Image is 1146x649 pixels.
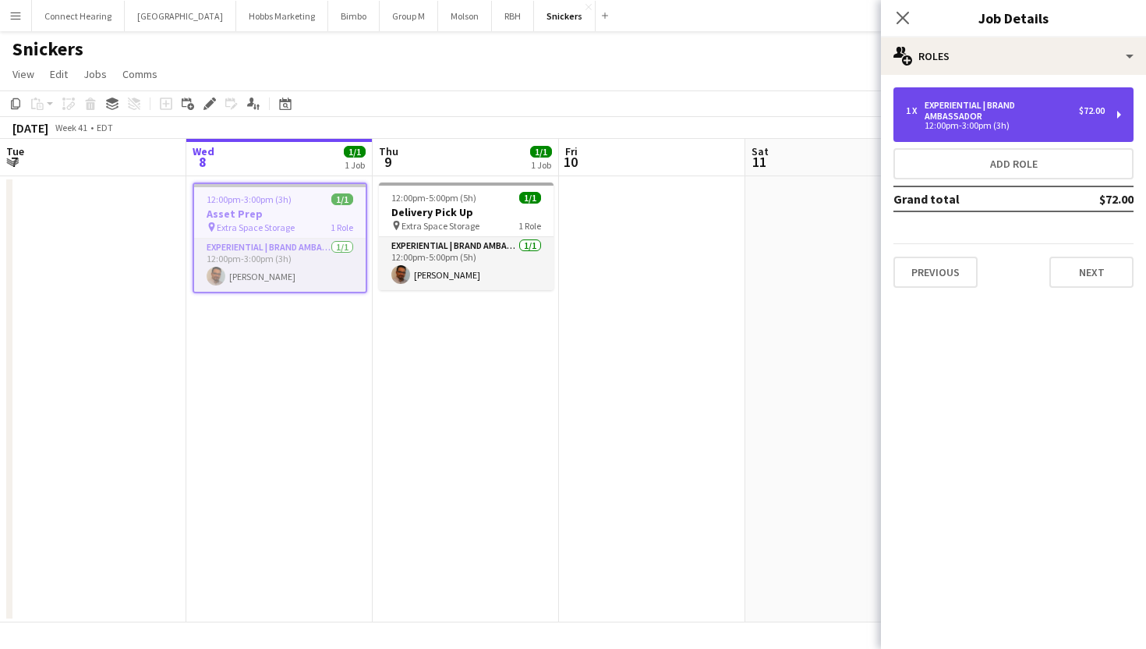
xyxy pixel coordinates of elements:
[1050,186,1134,211] td: $72.00
[1079,105,1105,116] div: $72.00
[377,153,398,171] span: 9
[906,105,925,116] div: 1 x
[331,193,353,205] span: 1/1
[379,205,554,219] h3: Delivery Pick Up
[6,64,41,84] a: View
[125,1,236,31] button: [GEOGRAPHIC_DATA]
[379,183,554,290] app-job-card: 12:00pm-5:00pm (5h)1/1Delivery Pick Up Extra Space Storage1 RoleExperiential | Brand Ambassador1/...
[881,8,1146,28] h3: Job Details
[190,153,214,171] span: 8
[391,192,476,204] span: 12:00pm-5:00pm (5h)
[379,237,554,290] app-card-role: Experiential | Brand Ambassador1/112:00pm-5:00pm (5h)[PERSON_NAME]
[32,1,125,31] button: Connect Hearing
[518,220,541,232] span: 1 Role
[236,1,328,31] button: Hobbs Marketing
[1049,257,1134,288] button: Next
[380,1,438,31] button: Group M
[893,186,1050,211] td: Grand total
[122,67,157,81] span: Comms
[893,148,1134,179] button: Add role
[749,153,769,171] span: 11
[44,64,74,84] a: Edit
[12,37,83,61] h1: Snickers
[12,120,48,136] div: [DATE]
[344,146,366,158] span: 1/1
[194,239,366,292] app-card-role: Experiential | Brand Ambassador1/112:00pm-3:00pm (3h)[PERSON_NAME]
[193,144,214,158] span: Wed
[519,192,541,204] span: 1/1
[534,1,596,31] button: Snickers
[4,153,24,171] span: 7
[379,144,398,158] span: Thu
[328,1,380,31] button: Bimbo
[97,122,113,133] div: EDT
[83,67,107,81] span: Jobs
[881,37,1146,75] div: Roles
[331,222,353,233] span: 1 Role
[345,159,365,171] div: 1 Job
[217,222,295,233] span: Extra Space Storage
[401,220,479,232] span: Extra Space Storage
[530,146,552,158] span: 1/1
[6,144,24,158] span: Tue
[50,67,68,81] span: Edit
[207,193,292,205] span: 12:00pm-3:00pm (3h)
[906,122,1105,129] div: 12:00pm-3:00pm (3h)
[565,144,578,158] span: Fri
[893,257,978,288] button: Previous
[531,159,551,171] div: 1 Job
[193,183,367,293] app-job-card: 12:00pm-3:00pm (3h)1/1Asset Prep Extra Space Storage1 RoleExperiential | Brand Ambassador1/112:00...
[194,207,366,221] h3: Asset Prep
[563,153,578,171] span: 10
[51,122,90,133] span: Week 41
[12,67,34,81] span: View
[925,100,1079,122] div: Experiential | Brand Ambassador
[116,64,164,84] a: Comms
[77,64,113,84] a: Jobs
[492,1,534,31] button: RBH
[438,1,492,31] button: Molson
[752,144,769,158] span: Sat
